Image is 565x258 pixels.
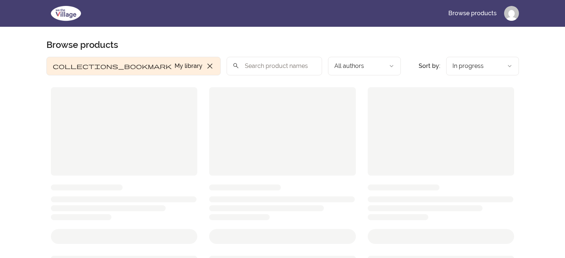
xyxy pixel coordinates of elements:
span: search [233,61,239,71]
button: Product sort options [446,57,519,75]
button: Filter by author [328,57,401,75]
span: collections_bookmark [53,62,172,71]
button: Filter by My library [46,57,221,75]
h1: Browse products [46,39,118,51]
img: We The Village logo [46,4,85,22]
img: Profile image for Jessica [504,6,519,21]
nav: Main [442,4,519,22]
span: close [205,62,214,71]
a: Browse products [442,4,503,22]
span: Sort by: [419,62,440,69]
input: Search product names [227,57,322,75]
